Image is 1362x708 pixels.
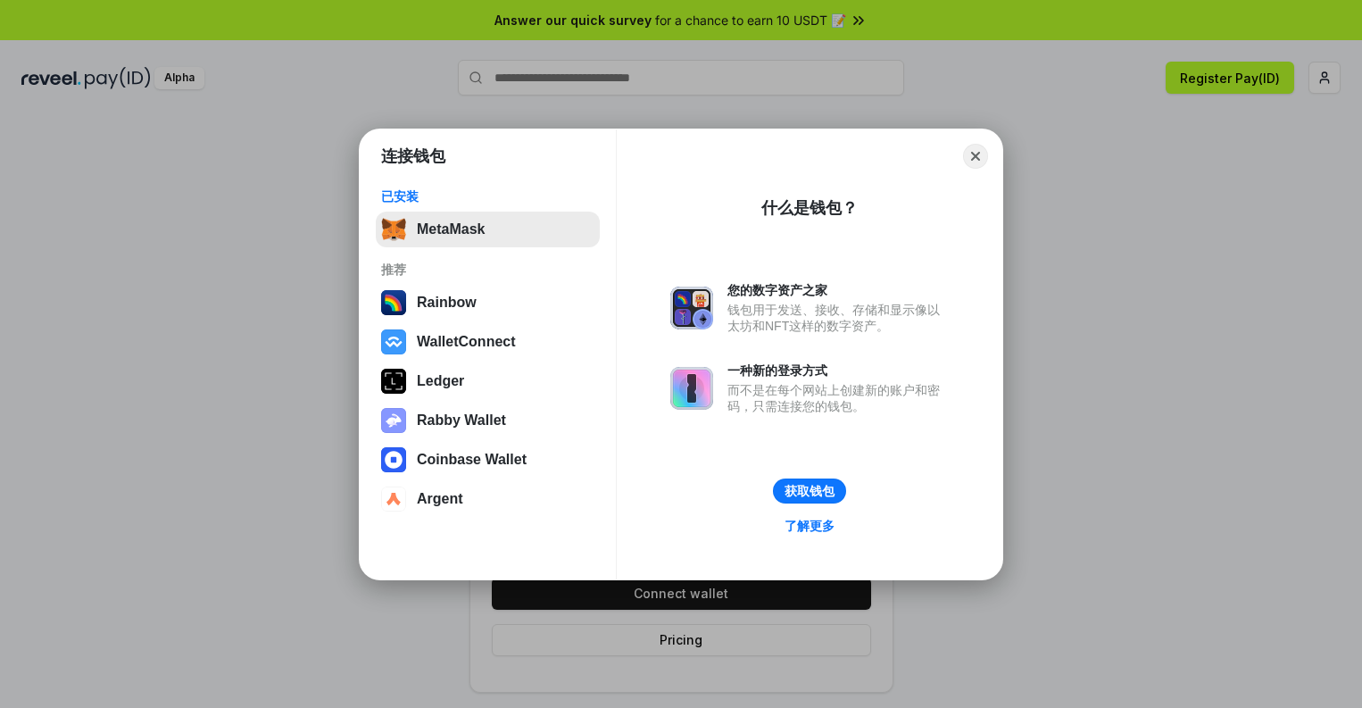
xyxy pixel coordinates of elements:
div: 已安装 [381,188,594,204]
img: svg+xml,%3Csvg%20xmlns%3D%22http%3A%2F%2Fwww.w3.org%2F2000%2Fsvg%22%20fill%3D%22none%22%20viewBox... [670,287,713,329]
div: Rabby Wallet [417,412,506,429]
div: 您的数字资产之家 [727,282,949,298]
div: Rainbow [417,295,477,311]
img: svg+xml,%3Csvg%20width%3D%2228%22%20height%3D%2228%22%20viewBox%3D%220%200%2028%2028%22%20fill%3D... [381,487,406,512]
div: 什么是钱包？ [761,197,858,219]
div: 获取钱包 [785,483,835,499]
button: Argent [376,481,600,517]
img: svg+xml,%3Csvg%20width%3D%2228%22%20height%3D%2228%22%20viewBox%3D%220%200%2028%2028%22%20fill%3D... [381,447,406,472]
div: 而不是在每个网站上创建新的账户和密码，只需连接您的钱包。 [727,382,949,414]
div: 一种新的登录方式 [727,362,949,379]
div: Ledger [417,373,464,389]
button: Coinbase Wallet [376,442,600,478]
img: svg+xml,%3Csvg%20fill%3D%22none%22%20height%3D%2233%22%20viewBox%3D%220%200%2035%2033%22%20width%... [381,217,406,242]
h1: 连接钱包 [381,146,445,167]
a: 了解更多 [774,514,845,537]
img: svg+xml,%3Csvg%20width%3D%2228%22%20height%3D%2228%22%20viewBox%3D%220%200%2028%2028%22%20fill%3D... [381,329,406,354]
button: Ledger [376,363,600,399]
button: 获取钱包 [773,479,846,504]
div: 了解更多 [785,518,835,534]
div: 钱包用于发送、接收、存储和显示像以太坊和NFT这样的数字资产。 [727,302,949,334]
div: Coinbase Wallet [417,452,527,468]
div: Argent [417,491,463,507]
button: WalletConnect [376,324,600,360]
button: MetaMask [376,212,600,247]
img: svg+xml,%3Csvg%20xmlns%3D%22http%3A%2F%2Fwww.w3.org%2F2000%2Fsvg%22%20fill%3D%22none%22%20viewBox... [670,367,713,410]
button: Rainbow [376,285,600,321]
div: WalletConnect [417,334,516,350]
div: 推荐 [381,262,594,278]
img: svg+xml,%3Csvg%20width%3D%22120%22%20height%3D%22120%22%20viewBox%3D%220%200%20120%20120%22%20fil... [381,290,406,315]
img: svg+xml,%3Csvg%20xmlns%3D%22http%3A%2F%2Fwww.w3.org%2F2000%2Fsvg%22%20width%3D%2228%22%20height%3... [381,369,406,394]
img: svg+xml,%3Csvg%20xmlns%3D%22http%3A%2F%2Fwww.w3.org%2F2000%2Fsvg%22%20fill%3D%22none%22%20viewBox... [381,408,406,433]
div: MetaMask [417,221,485,237]
button: Rabby Wallet [376,403,600,438]
button: Close [963,144,988,169]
